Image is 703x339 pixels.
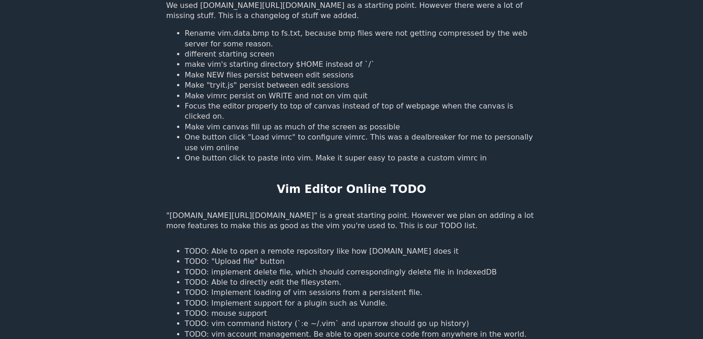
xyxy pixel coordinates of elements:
[185,256,537,267] li: TODO: "Upload file" button
[185,59,537,70] li: make vim's starting directory $HOME instead of `/`
[185,153,537,163] li: One button click to paste into vim. Make it super easy to paste a custom vimrc in
[185,246,537,256] li: TODO: Able to open a remote repository like how [DOMAIN_NAME] does it
[185,28,537,49] li: Rename vim.data.bmp to fs.txt, because bmp files were not getting compressed by the web server fo...
[185,308,537,319] li: TODO: mouse support
[185,122,537,132] li: Make vim canvas fill up as much of the screen as possible
[185,70,537,80] li: Make NEW files persist between edit sessions
[185,49,537,59] li: different starting screen
[185,101,537,122] li: Focus the editor properly to top of canvas instead of top of webpage when the canvas is clicked on.
[185,319,537,329] li: TODO: vim command history (`:e ~/.vim` and uparrow should go up history)
[277,182,426,198] h2: Vim Editor Online TODO
[166,211,537,231] p: "[DOMAIN_NAME][URL][DOMAIN_NAME]" is a great starting point. However we plan on adding a lot more...
[185,277,537,288] li: TODO: Able to directly edit the filesystem.
[185,298,537,308] li: TODO: Implement support for a plugin such as Vundle.
[185,132,537,153] li: One button click "Load vimrc" to configure vimrc. This was a dealbreaker for me to personally use...
[185,288,537,298] li: TODO: Implement loading of vim sessions from a persistent file.
[185,80,537,90] li: Make "tryit.js" persist between edit sessions
[185,267,537,277] li: TODO: implement delete file, which should correspondingly delete file in IndexedDB
[185,91,537,101] li: Make vimrc persist on WRITE and not on vim quit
